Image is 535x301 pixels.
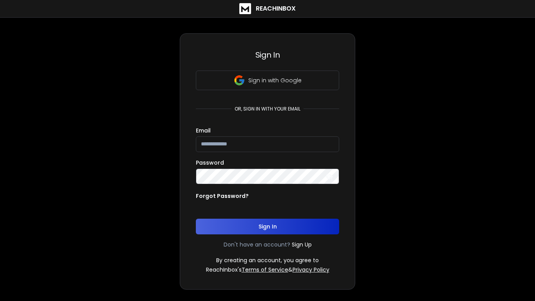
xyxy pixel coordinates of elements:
img: logo [239,3,251,14]
button: Sign In [196,219,339,234]
p: Don't have an account? [224,241,290,248]
p: or, sign in with your email [231,106,304,112]
h1: ReachInbox [256,4,296,13]
p: Forgot Password? [196,192,249,200]
p: Sign in with Google [248,76,302,84]
p: ReachInbox's & [206,266,329,274]
a: Terms of Service [242,266,288,274]
a: ReachInbox [239,3,296,14]
button: Sign in with Google [196,71,339,90]
label: Password [196,160,224,165]
h3: Sign In [196,49,339,60]
label: Email [196,128,211,133]
a: Sign Up [292,241,312,248]
p: By creating an account, you agree to [216,256,319,264]
a: Privacy Policy [293,266,329,274]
